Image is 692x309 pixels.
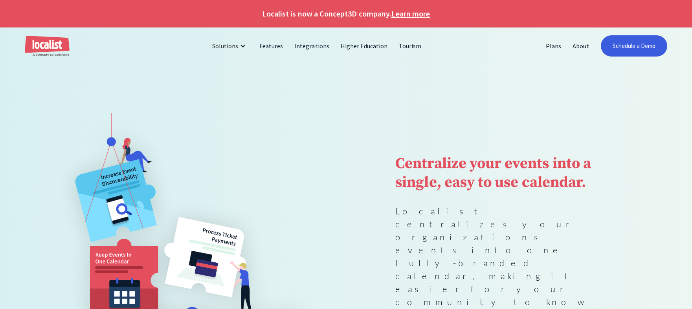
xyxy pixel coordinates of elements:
[540,37,567,55] a: Plans
[289,37,335,55] a: Integrations
[254,37,289,55] a: Features
[395,154,591,192] strong: Centralize your events into a single, easy to use calendar.
[212,41,238,51] div: Solutions
[393,37,427,55] a: Tourism
[391,8,430,20] a: Learn more
[206,37,254,55] div: Solutions
[567,37,595,55] a: About
[601,35,667,57] a: Schedule a Demo
[335,37,394,55] a: Higher Education
[25,36,70,57] a: home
